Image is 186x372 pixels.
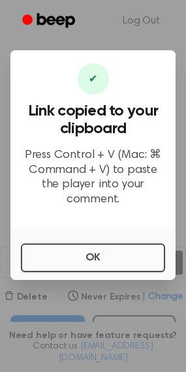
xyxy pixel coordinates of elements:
[78,63,109,95] div: ✔
[21,102,165,138] h3: Link copied to your clipboard
[110,5,173,37] a: Log Out
[21,243,165,272] button: OK
[13,8,87,34] a: Beep
[21,148,165,207] p: Press Control + V (Mac: ⌘ Command + V) to paste the player into your comment.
